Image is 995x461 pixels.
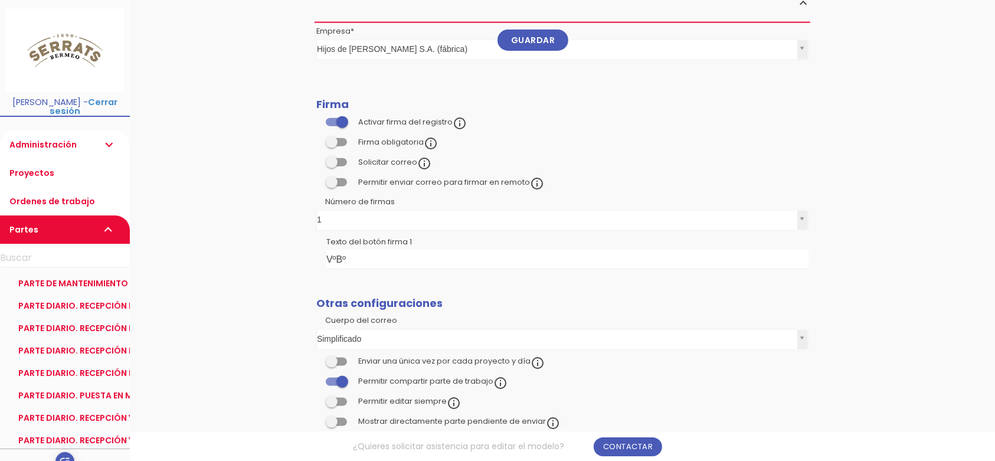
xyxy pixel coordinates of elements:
label: Permitir enviar correo para firmar en remoto [358,177,544,187]
label: Enviar una única vez por cada proyecto y día [358,356,545,366]
i: info_outline [447,396,461,410]
label: Solicitar correo [358,157,431,167]
label: Texto del botón firma 1 [326,237,412,247]
label: Número de firmas [316,197,440,207]
h2: Firma [316,99,809,110]
i: info_outline [493,376,508,390]
a: Cerrar sesión [50,96,117,117]
a: Contactar [594,437,663,456]
h2: Otras configuraciones [316,297,809,309]
label: Mostrar directamente parte pendiente de enviar [358,416,560,426]
span: Simplificado [317,330,793,348]
a: Hijos de [PERSON_NAME] S.A. (fábrica) [317,40,808,60]
label: Permitir editar siempre [358,396,461,406]
label: Empresa [316,26,354,37]
a: Guardar [498,30,568,51]
label: Cuerpo del correo [316,315,440,326]
span: 1 [317,211,793,229]
label: Firma obligatoria [358,137,438,147]
a: 1 [317,211,808,230]
i: info_outline [530,176,544,191]
i: info_outline [417,156,431,171]
i: info_outline [546,416,560,430]
img: itcons-logo [6,9,124,92]
i: info_outline [424,136,438,151]
label: Activar firma del registro [358,117,467,127]
i: expand_more [102,130,116,159]
i: info_outline [531,356,545,370]
i: info_outline [453,116,467,130]
a: Simplificado [317,330,808,349]
span: Hijos de [PERSON_NAME] S.A. (fábrica) [317,40,793,58]
label: Permitir compartir parte de trabajo [358,376,508,386]
i: expand_more [102,215,116,244]
div: ¿Quieres solicitar asistencia para editar el modelo? [130,431,885,461]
